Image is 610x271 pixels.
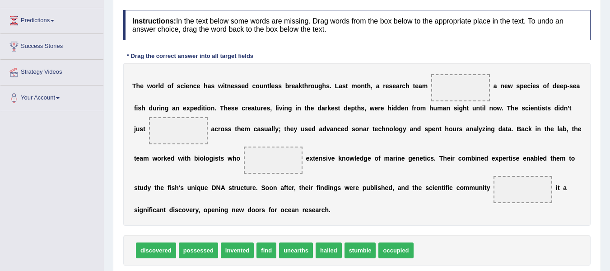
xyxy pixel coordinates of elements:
[415,82,419,90] b: e
[184,82,186,90] b: i
[540,105,542,112] b: i
[504,82,508,90] b: e
[359,125,363,133] b: n
[553,82,557,90] b: d
[223,82,225,90] b: i
[364,105,366,112] b: ,
[393,125,395,133] b: l
[241,82,245,90] b: e
[278,82,282,90] b: s
[0,8,103,31] a: Predictions
[181,82,184,90] b: c
[554,105,559,112] b: d
[457,105,459,112] b: i
[190,105,194,112] b: p
[515,105,518,112] b: e
[375,125,378,133] b: e
[152,82,156,90] b: o
[322,125,326,133] b: d
[527,82,531,90] b: c
[147,82,152,90] b: w
[569,105,572,112] b: t
[479,125,482,133] b: y
[270,82,271,90] b: l
[228,105,231,112] b: e
[251,105,255,112] b: a
[193,82,197,90] b: c
[459,125,462,133] b: s
[556,82,560,90] b: e
[207,105,211,112] b: o
[361,105,364,112] b: s
[375,105,378,112] b: e
[134,105,136,112] b: f
[466,125,470,133] b: a
[420,105,426,112] b: m
[228,125,232,133] b: s
[382,125,386,133] b: h
[482,125,485,133] b: z
[197,82,200,90] b: e
[218,82,223,90] b: w
[417,125,421,133] b: d
[211,105,215,112] b: n
[171,82,173,90] b: f
[194,105,197,112] b: e
[405,82,410,90] b: h
[401,105,405,112] b: e
[357,82,361,90] b: o
[136,105,138,112] b: i
[327,105,331,112] b: k
[245,82,249,90] b: d
[214,105,216,112] b: .
[0,60,103,82] a: Strategy Videos
[412,105,414,112] b: f
[326,82,330,90] b: s
[311,105,314,112] b: e
[211,82,214,90] b: s
[312,125,316,133] b: d
[275,105,277,112] b: l
[400,82,402,90] b: r
[344,105,348,112] b: d
[267,105,270,112] b: s
[363,125,367,133] b: a
[143,125,145,133] b: t
[511,105,515,112] b: h
[446,105,450,112] b: n
[422,82,428,90] b: m
[389,82,393,90] b: s
[467,105,469,112] b: t
[342,82,346,90] b: s
[477,125,479,133] b: l
[489,105,493,112] b: n
[413,125,417,133] b: n
[330,125,334,133] b: a
[186,82,189,90] b: e
[355,125,359,133] b: o
[257,105,261,112] b: u
[279,125,281,133] b: ;
[484,105,486,112] b: l
[123,10,591,40] h4: In the text below some words are missing. Drag words from the box below to the appropriate place ...
[381,105,384,112] b: e
[244,125,250,133] b: m
[275,125,279,133] b: y
[445,125,449,133] b: h
[419,82,422,90] b: a
[437,105,442,112] b: m
[538,105,540,112] b: t
[321,105,325,112] b: a
[432,125,436,133] b: e
[452,125,456,133] b: u
[563,82,568,90] b: p
[189,82,193,90] b: n
[284,125,286,133] b: t
[378,105,380,112] b: r
[286,125,290,133] b: h
[268,125,272,133] b: a
[348,105,351,112] b: e
[136,82,140,90] b: h
[241,125,245,133] b: e
[564,105,568,112] b: n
